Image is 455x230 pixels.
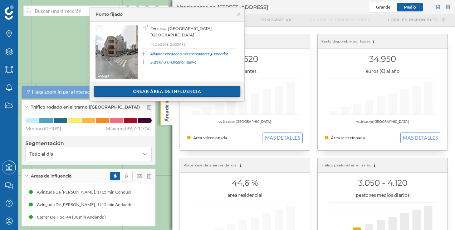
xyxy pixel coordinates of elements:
[325,176,440,190] h1: 3.050 - 4.120
[400,132,440,143] button: MAS DETALLES
[150,59,196,65] a: Sugerir un marcador nuevo
[31,104,140,110] span: Tráfico rodado en el tramo ([GEOGRAPHIC_DATA])
[25,140,152,147] h4: Segmentación
[37,201,138,208] div: Avinguda De [PERSON_NAME], 1 (15 min Andando)
[187,118,303,125] div: vs áreas en [GEOGRAPHIC_DATA]
[404,4,416,10] span: Medio
[32,88,127,95] span: Haga zoom in para interactuar con el mapa
[37,214,109,221] div: Carrer Del Foc, 44 (30 min Andando)
[25,125,61,132] span: Mínimo (0-40%)
[187,176,303,190] h1: 44,6 %
[263,132,303,143] button: MAS DETALLES
[31,173,72,179] span: Áreas de influencia
[37,189,146,196] div: Avinguda De [PERSON_NAME], 1 (15 min Conduciendo)
[318,34,447,49] div: Renta disponible por hogar
[193,135,227,140] span: Área seleccionada
[180,158,310,173] div: Porcentaje de área residencial
[187,67,303,75] div: habitantes
[96,11,123,17] div: Punto fijado
[325,118,440,125] div: vs áreas en [GEOGRAPHIC_DATA]
[106,125,152,132] span: Máximo (99,7-100%)
[376,4,390,10] span: Grande
[309,17,370,22] span: Origen de consumidores
[325,67,440,75] div: euros (€) al año
[151,25,233,38] span: Terrassa, [GEOGRAPHIC_DATA], [GEOGRAPHIC_DATA]
[5,5,14,20] img: Geoblink Logo
[96,25,138,79] img: streetview
[325,52,440,66] h1: 34.950
[187,191,303,199] div: área residencial
[176,4,268,11] span: Alrededores de [STREET_ADDRESS]
[151,42,235,47] p: 41,563148, 2,005492
[325,191,440,199] div: peatones medios diarios
[163,79,170,122] p: Área de influencia
[14,5,40,11] span: Soporte
[318,158,447,173] div: Tráfico peatonal en el tramo
[187,52,303,66] h1: 85.620
[260,17,292,22] span: Comparativa
[331,135,365,140] span: Área seleccionada
[150,51,229,57] a: Añadir marcador a mis marcadores guardados
[388,17,438,22] span: Locales disponibles
[29,150,53,157] span: Todo el día
[180,34,310,49] div: Población censada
